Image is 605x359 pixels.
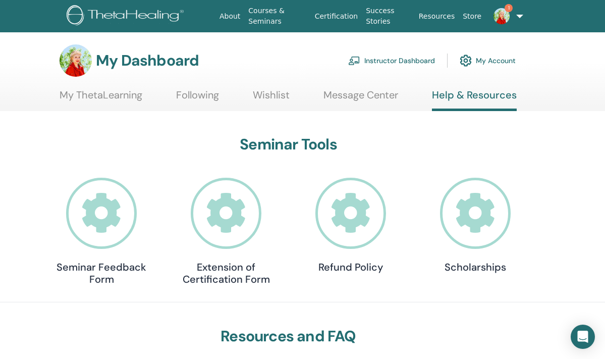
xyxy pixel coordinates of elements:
[311,7,362,26] a: Certification
[51,135,526,153] h3: Seminar Tools
[67,5,187,28] img: logo.png
[176,178,277,285] a: Extension of Certification Form
[244,2,310,31] a: Courses & Seminars
[460,49,516,72] a: My Account
[60,89,142,109] a: My ThetaLearning
[176,261,277,285] h4: Extension of Certification Form
[493,8,510,24] img: default.jpg
[51,261,152,285] h4: Seminar Feedback Form
[323,89,398,109] a: Message Center
[571,325,595,349] div: Open Intercom Messenger
[348,56,360,65] img: chalkboard-teacher.svg
[425,261,526,273] h4: Scholarships
[51,327,526,345] h3: Resources and FAQ
[300,261,401,273] h4: Refund Policy
[176,89,219,109] a: Following
[96,52,199,70] h3: My Dashboard
[425,178,526,273] a: Scholarships
[51,178,152,285] a: Seminar Feedback Form
[432,89,517,111] a: Help & Resources
[460,52,472,69] img: cog.svg
[415,7,459,26] a: Resources
[300,178,401,273] a: Refund Policy
[505,4,513,12] span: 1
[60,44,92,77] img: default.jpg
[362,2,415,31] a: Success Stories
[253,89,290,109] a: Wishlist
[459,7,485,26] a: Store
[215,7,244,26] a: About
[348,49,435,72] a: Instructor Dashboard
